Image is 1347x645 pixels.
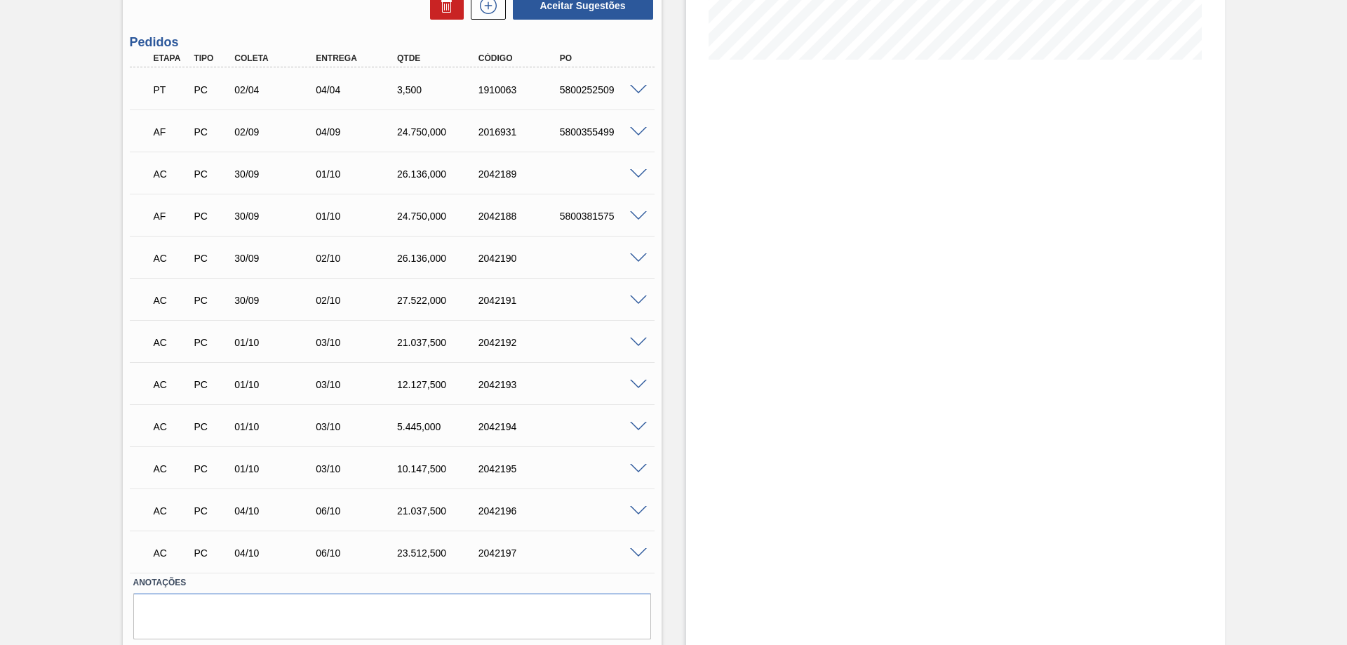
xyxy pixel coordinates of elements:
div: 01/10/2025 [231,421,322,432]
div: Código [475,53,566,63]
div: 21.037,500 [394,505,485,517]
p: PT [154,84,189,95]
div: 04/04/2025 [312,84,403,95]
p: AC [154,253,189,264]
div: 02/10/2025 [312,253,403,264]
div: 24.750,000 [394,211,485,222]
div: 27.522,000 [394,295,485,306]
p: AF [154,211,189,222]
p: AC [154,295,189,306]
div: 21.037,500 [394,337,485,348]
div: 5800355499 [556,126,648,138]
div: 5800252509 [556,84,648,95]
div: PO [556,53,648,63]
div: 2016931 [475,126,566,138]
p: AF [154,126,189,138]
div: 12.127,500 [394,379,485,390]
div: Pedido de Compra [190,463,232,474]
div: 2042197 [475,547,566,559]
div: 2042196 [475,505,566,517]
div: Qtde [394,53,485,63]
div: Coleta [231,53,322,63]
div: Aguardando Composição de Carga [150,369,192,400]
div: 03/10/2025 [312,337,403,348]
div: 30/09/2025 [231,168,322,180]
div: 01/10/2025 [312,168,403,180]
div: Aguardando Composição de Carga [150,538,192,568]
div: 02/09/2025 [231,126,322,138]
div: Pedido de Compra [190,253,232,264]
p: AC [154,547,189,559]
div: 04/10/2025 [231,505,322,517]
div: 2042192 [475,337,566,348]
div: 26.136,000 [394,253,485,264]
p: AC [154,379,189,390]
div: 24.750,000 [394,126,485,138]
div: 2042194 [475,421,566,432]
div: Entrega [312,53,403,63]
div: 3,500 [394,84,485,95]
div: 30/09/2025 [231,211,322,222]
div: 2042188 [475,211,566,222]
div: 26.136,000 [394,168,485,180]
div: Aguardando Composição de Carga [150,327,192,358]
div: 01/10/2025 [231,379,322,390]
p: AC [154,337,189,348]
div: 30/09/2025 [231,253,322,264]
div: 03/10/2025 [312,463,403,474]
p: AC [154,463,189,474]
div: 01/10/2025 [231,463,322,474]
div: Pedido de Compra [190,379,232,390]
div: Aguardando Faturamento [150,201,192,232]
div: Aguardando Composição de Carga [150,159,192,189]
div: Tipo [190,53,232,63]
div: 03/10/2025 [312,379,403,390]
div: 2042191 [475,295,566,306]
div: 01/10/2025 [231,337,322,348]
div: Pedido de Compra [190,547,232,559]
div: 2042189 [475,168,566,180]
div: Aguardando Composição de Carga [150,453,192,484]
div: Aguardando Composição de Carga [150,496,192,526]
div: Pedido de Compra [190,421,232,432]
p: AC [154,421,189,432]
div: 5.445,000 [394,421,485,432]
div: 30/09/2025 [231,295,322,306]
div: 2042195 [475,463,566,474]
div: Pedido de Compra [190,84,232,95]
div: Etapa [150,53,192,63]
div: 5800381575 [556,211,648,222]
h3: Pedidos [130,35,655,50]
div: 2042193 [475,379,566,390]
label: Anotações [133,573,651,593]
div: Pedido de Compra [190,337,232,348]
div: Aguardando Composição de Carga [150,411,192,442]
div: 06/10/2025 [312,547,403,559]
div: 02/10/2025 [312,295,403,306]
div: 04/10/2025 [231,547,322,559]
div: Pedido de Compra [190,211,232,222]
div: 23.512,500 [394,547,485,559]
div: 2042190 [475,253,566,264]
div: Aguardando Faturamento [150,117,192,147]
div: 1910063 [475,84,566,95]
p: AC [154,168,189,180]
div: 10.147,500 [394,463,485,474]
div: Pedido de Compra [190,126,232,138]
div: Aguardando Composição de Carga [150,243,192,274]
div: Pedido de Compra [190,505,232,517]
div: Pedido de Compra [190,168,232,180]
div: 01/10/2025 [312,211,403,222]
div: 06/10/2025 [312,505,403,517]
div: Aguardando Composição de Carga [150,285,192,316]
div: Pedido de Compra [190,295,232,306]
p: AC [154,505,189,517]
div: 04/09/2025 [312,126,403,138]
div: 03/10/2025 [312,421,403,432]
div: Pedido em Trânsito [150,74,192,105]
div: 02/04/2025 [231,84,322,95]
